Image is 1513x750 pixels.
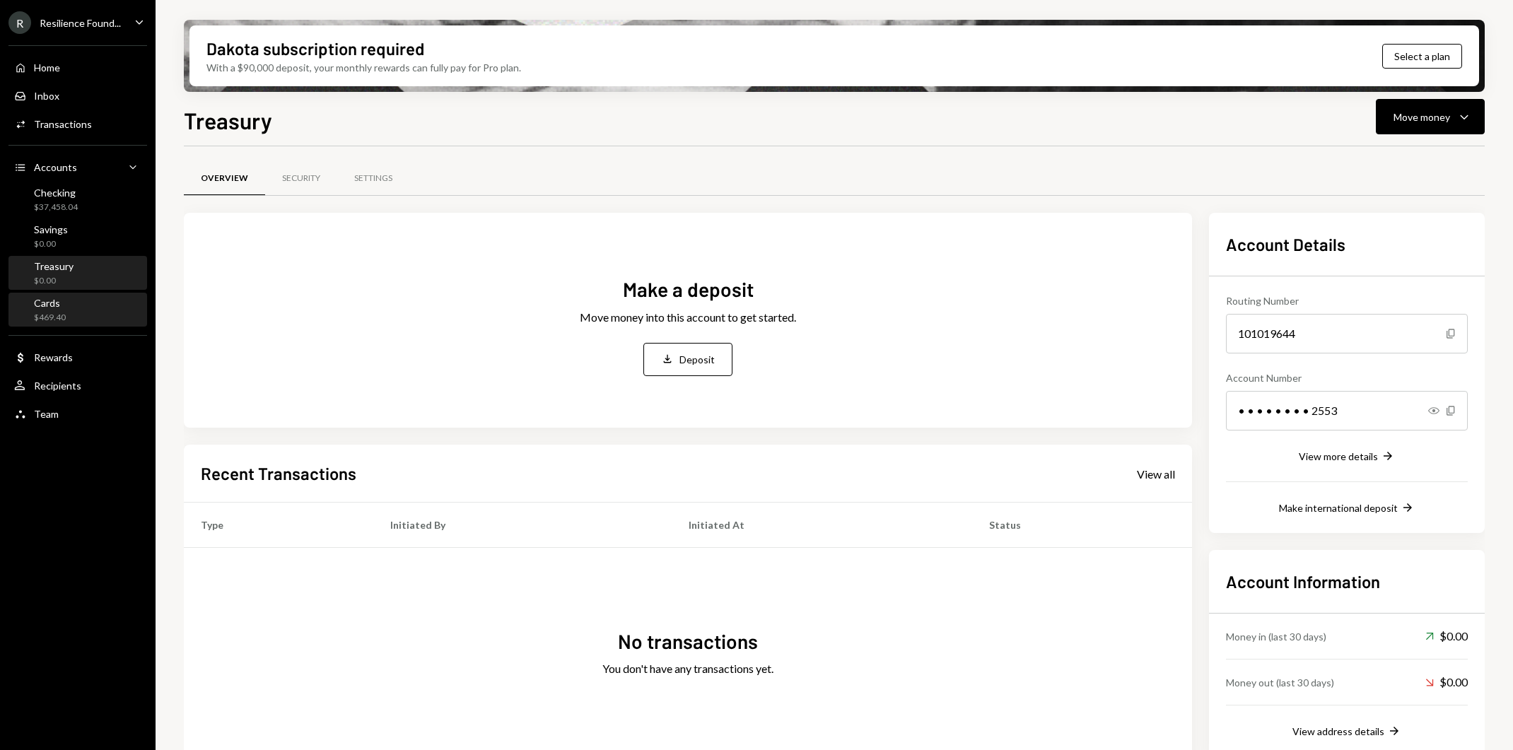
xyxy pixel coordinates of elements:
[34,61,60,74] div: Home
[602,660,773,677] div: You don't have any transactions yet.
[34,161,77,173] div: Accounts
[1226,370,1468,385] div: Account Number
[8,83,147,108] a: Inbox
[34,351,73,363] div: Rewards
[8,401,147,426] a: Team
[1425,628,1468,645] div: $0.00
[282,172,320,184] div: Security
[8,256,147,290] a: Treasury$0.00
[34,187,78,199] div: Checking
[34,380,81,392] div: Recipients
[8,154,147,180] a: Accounts
[1292,724,1401,739] button: View address details
[672,503,972,548] th: Initiated At
[265,160,337,197] a: Security
[34,90,59,102] div: Inbox
[1425,674,1468,691] div: $0.00
[1226,570,1468,593] h2: Account Information
[8,54,147,80] a: Home
[34,275,74,287] div: $0.00
[34,297,66,309] div: Cards
[8,293,147,327] a: Cards$469.40
[580,309,796,326] div: Move money into this account to get started.
[1137,466,1175,481] a: View all
[1279,502,1398,514] div: Make international deposit
[1299,450,1378,462] div: View more details
[1382,44,1462,69] button: Select a plan
[184,160,265,197] a: Overview
[1137,467,1175,481] div: View all
[1226,391,1468,430] div: • • • • • • • • 2553
[206,37,424,60] div: Dakota subscription required
[34,408,59,420] div: Team
[1226,233,1468,256] h2: Account Details
[206,60,521,75] div: With a $90,000 deposit, your monthly rewards can fully pay for Pro plan.
[8,11,31,34] div: R
[34,201,78,213] div: $37,458.04
[1226,293,1468,308] div: Routing Number
[337,160,409,197] a: Settings
[8,344,147,370] a: Rewards
[1299,449,1395,464] button: View more details
[8,219,147,253] a: Savings$0.00
[34,223,68,235] div: Savings
[623,276,754,303] div: Make a deposit
[201,462,356,485] h2: Recent Transactions
[1292,725,1384,737] div: View address details
[1376,99,1485,134] button: Move money
[34,118,92,130] div: Transactions
[1279,500,1415,516] button: Make international deposit
[679,352,715,367] div: Deposit
[1226,314,1468,353] div: 101019644
[184,503,373,548] th: Type
[972,503,1192,548] th: Status
[618,628,758,655] div: No transactions
[34,260,74,272] div: Treasury
[373,503,672,548] th: Initiated By
[1394,110,1450,124] div: Move money
[1226,629,1326,644] div: Money in (last 30 days)
[8,182,147,216] a: Checking$37,458.04
[201,172,248,184] div: Overview
[34,312,66,324] div: $469.40
[8,111,147,136] a: Transactions
[40,17,121,29] div: Resilience Found...
[34,238,68,250] div: $0.00
[643,343,732,376] button: Deposit
[354,172,392,184] div: Settings
[8,373,147,398] a: Recipients
[1226,675,1334,690] div: Money out (last 30 days)
[184,106,272,134] h1: Treasury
